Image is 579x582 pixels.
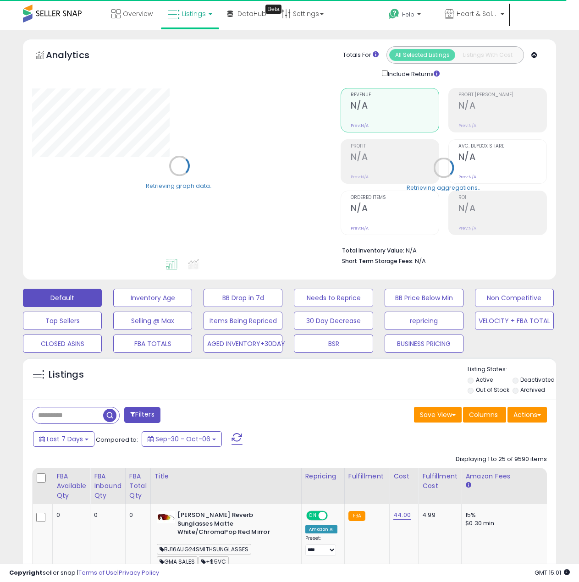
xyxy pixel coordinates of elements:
button: All Selected Listings [389,49,455,61]
div: Cost [393,472,414,481]
strong: Copyright [9,568,43,577]
span: BJ16AUG24SMITHSUNGLASSES [157,544,252,555]
button: repricing [385,312,463,330]
div: Totals For [343,51,379,60]
div: Repricing [305,472,341,481]
button: Actions [507,407,547,423]
span: Sep-30 - Oct-06 [155,434,210,444]
div: Fulfillment Cost [422,472,458,491]
button: 30 Day Decrease [294,312,373,330]
p: Listing States: [468,365,556,374]
span: ON [307,512,319,520]
button: Filters [124,407,160,423]
button: Columns [463,407,506,423]
button: Top Sellers [23,312,102,330]
button: Sep-30 - Oct-06 [142,431,222,447]
small: FBA [348,511,365,521]
div: FBA inbound Qty [94,472,121,500]
span: Heart & Sole Trading [457,9,498,18]
span: OFF [326,512,341,520]
span: Columns [469,410,498,419]
span: Compared to: [96,435,138,444]
button: BB Drop in 7d [204,289,282,307]
button: Last 7 Days [33,431,94,447]
div: Include Returns [375,68,451,79]
span: +$5VC [199,556,229,567]
div: Retrieving graph data.. [146,181,213,190]
button: CLOSED ASINS [23,335,102,353]
span: Last 7 Days [47,434,83,444]
button: Default [23,289,102,307]
span: GMA SALES [157,556,198,567]
label: Deactivated [520,376,555,384]
span: Help [402,11,414,18]
div: Amazon Fees [465,472,545,481]
h5: Listings [49,368,84,381]
label: Archived [520,386,545,394]
button: AGED INVENTORY+30DAY [204,335,282,353]
div: Preset: [305,535,337,556]
div: seller snap | | [9,569,159,577]
a: Help [381,1,436,30]
div: 15% [465,511,541,519]
span: 2025-10-14 15:01 GMT [535,568,570,577]
label: Out of Stock [476,386,509,394]
button: Needs to Reprice [294,289,373,307]
div: 0 [94,511,118,519]
span: DataHub [237,9,266,18]
span: Listings [182,9,206,18]
div: Tooltip anchor [265,5,281,14]
div: 0 [129,511,143,519]
button: FBA TOTALS [113,335,192,353]
div: 4.99 [422,511,454,519]
div: FBA Total Qty [129,472,147,500]
div: $0.30 min [465,519,541,527]
a: Privacy Policy [119,568,159,577]
h5: Analytics [46,49,107,64]
button: Selling @ Max [113,312,192,330]
b: [PERSON_NAME] Reverb Sunglasses Matte White/ChromaPop Red Mirror [177,511,289,539]
div: Title [154,472,298,481]
div: 0 [56,511,83,519]
div: Fulfillment [348,472,386,481]
div: Amazon AI [305,525,337,533]
i: Get Help [388,8,400,20]
button: BUSINESS PRICING [385,335,463,353]
img: 318fWqIM6tL._SL40_.jpg [157,511,175,523]
button: Save View [414,407,462,423]
button: Inventory Age [113,289,192,307]
button: Listings With Cost [455,49,521,61]
a: 44.00 [393,511,411,520]
div: Retrieving aggregations.. [407,183,480,192]
div: Displaying 1 to 25 of 9590 items [456,455,547,464]
span: Overview [123,9,153,18]
button: Non Competitive [475,289,554,307]
a: Terms of Use [78,568,117,577]
button: BSR [294,335,373,353]
label: Active [476,376,493,384]
button: VELOCITY + FBA TOTAL [475,312,554,330]
button: BB Price Below Min [385,289,463,307]
small: Amazon Fees. [465,481,471,489]
button: Items Being Repriced [204,312,282,330]
div: FBA Available Qty [56,472,86,500]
